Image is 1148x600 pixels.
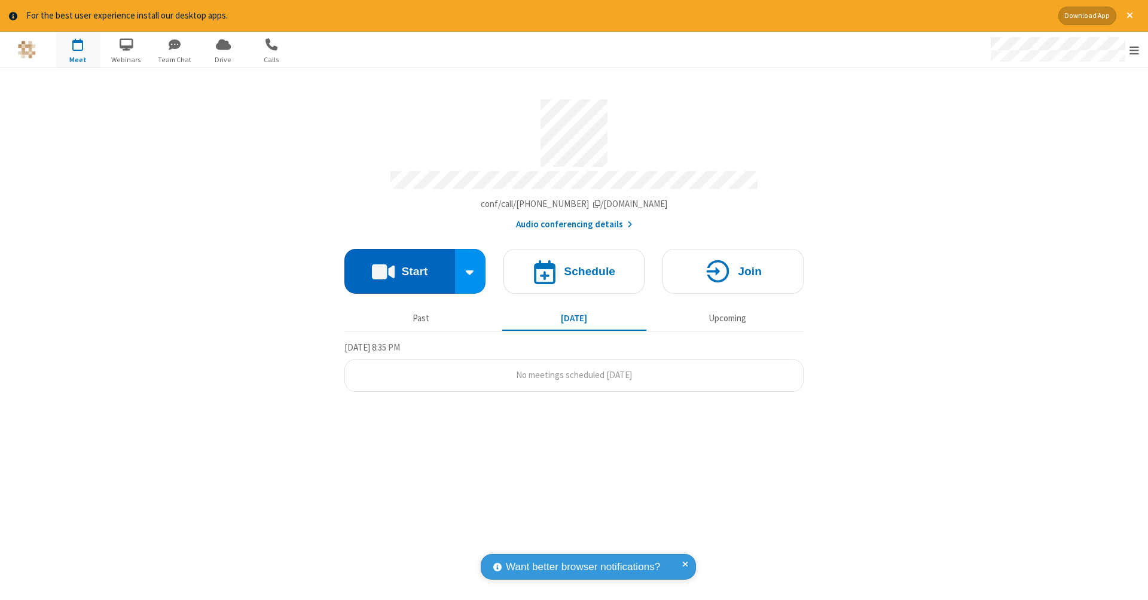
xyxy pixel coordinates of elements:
div: Open menu [979,32,1148,68]
span: Meet [56,54,100,65]
span: Want better browser notifications? [506,559,660,575]
h4: Schedule [564,266,615,277]
button: Audio conferencing details [516,218,633,232]
span: Drive [201,54,246,65]
button: Close alert [1120,7,1139,25]
div: For the best user experience install our desktop apps. [26,9,1049,23]
span: No meetings scheduled [DATE] [516,369,632,380]
div: Start conference options [455,249,486,294]
span: Team Chat [152,54,197,65]
button: [DATE] [502,307,646,330]
section: Account details [344,90,804,231]
button: Start [344,249,455,294]
h4: Start [401,266,428,277]
button: Schedule [503,249,645,294]
span: Webinars [104,54,149,65]
img: QA Selenium DO NOT DELETE OR CHANGE [18,41,36,59]
button: Upcoming [655,307,799,330]
button: Join [662,249,804,294]
span: [DATE] 8:35 PM [344,342,400,353]
button: Download App [1058,7,1116,25]
button: Logo [4,32,49,68]
button: Copy my meeting room linkCopy my meeting room link [481,197,668,211]
span: Calls [249,54,294,65]
span: Copy my meeting room link [481,198,668,209]
section: Today's Meetings [344,340,804,392]
h4: Join [738,266,762,277]
button: Past [349,307,493,330]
